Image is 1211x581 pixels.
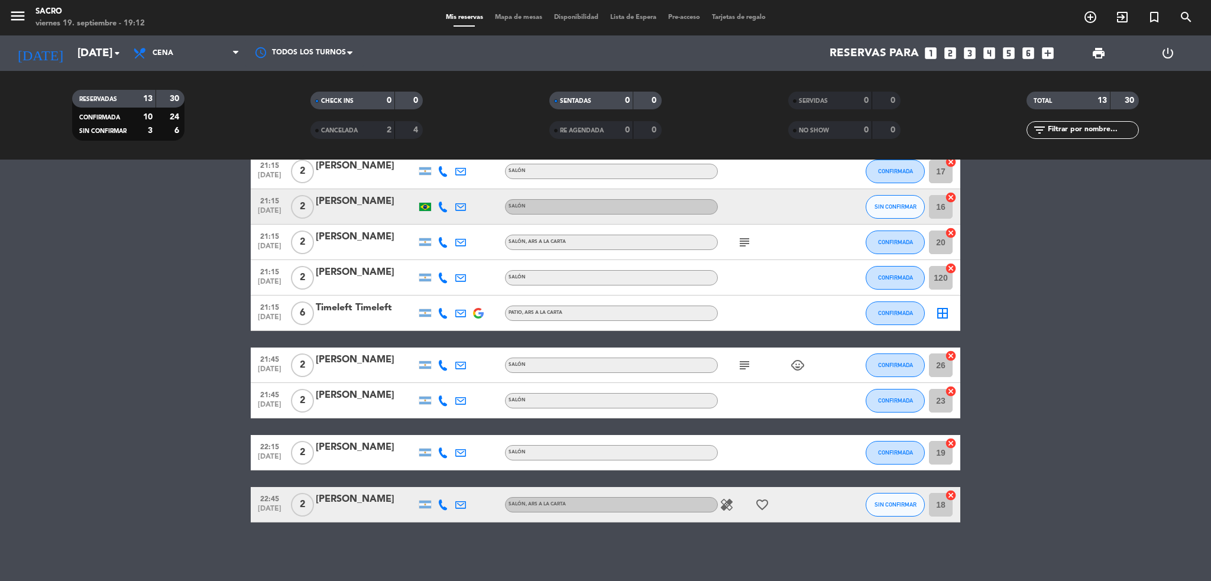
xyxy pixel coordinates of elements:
[79,96,117,102] span: RESERVADAS
[526,502,566,507] span: , ARS A LA CARTA
[255,158,284,171] span: 21:15
[891,96,898,105] strong: 0
[945,227,957,239] i: cancel
[945,350,957,362] i: cancel
[878,362,913,368] span: CONFIRMADA
[625,126,630,134] strong: 0
[170,95,182,103] strong: 30
[509,239,566,244] span: SALÓN
[878,397,913,404] span: CONFIRMADA
[255,491,284,505] span: 22:45
[255,207,284,220] span: [DATE]
[255,313,284,327] span: [DATE]
[791,358,805,372] i: child_care
[509,450,526,455] span: SALÓN
[413,126,420,134] strong: 4
[255,278,284,291] span: [DATE]
[864,96,869,105] strong: 0
[291,389,314,413] span: 2
[316,194,416,209] div: [PERSON_NAME]
[255,505,284,518] span: [DATE]
[316,388,416,403] div: [PERSON_NAME]
[291,441,314,465] span: 2
[866,301,925,325] button: CONFIRMADA
[706,14,772,21] span: Tarjetas de regalo
[891,126,898,134] strong: 0
[473,308,484,319] img: google-logo.png
[1032,123,1047,137] i: filter_list
[509,502,566,507] span: SALÓN
[1034,98,1052,104] span: TOTAL
[737,235,752,249] i: subject
[720,498,734,512] i: healing
[737,358,752,372] i: subject
[291,160,314,183] span: 2
[509,204,526,209] span: SALÓN
[830,47,919,60] span: Reservas para
[866,493,925,517] button: SIN CONFIRMAR
[35,18,145,30] div: viernes 19. septiembre - 19:12
[255,229,284,242] span: 21:15
[321,98,354,104] span: CHECK INS
[652,126,659,134] strong: 0
[9,7,27,29] button: menu
[79,115,120,121] span: CONFIRMADA
[316,229,416,245] div: [PERSON_NAME]
[1133,35,1202,71] div: LOG OUT
[509,310,562,315] span: PATIO
[866,231,925,254] button: CONFIRMADA
[509,168,526,173] span: SALÓN
[321,128,358,134] span: CANCELADA
[878,310,913,316] span: CONFIRMADA
[170,113,182,121] strong: 24
[875,501,917,508] span: SIN CONFIRMAR
[548,14,604,21] span: Disponibilidad
[560,128,604,134] span: RE AGENDADA
[1125,96,1136,105] strong: 30
[1147,10,1161,24] i: turned_in_not
[866,353,925,377] button: CONFIRMADA
[9,40,72,66] i: [DATE]
[878,449,913,456] span: CONFIRMADA
[291,493,314,517] span: 2
[148,126,153,135] strong: 3
[1021,46,1036,61] i: looks_6
[440,14,489,21] span: Mis reservas
[255,193,284,207] span: 21:15
[509,398,526,403] span: SALÓN
[866,389,925,413] button: CONFIRMADA
[878,168,913,174] span: CONFIRMADA
[316,492,416,507] div: [PERSON_NAME]
[799,98,828,104] span: SERVIDAS
[1047,124,1138,137] input: Filtrar por nombre...
[923,46,938,61] i: looks_one
[1115,10,1129,24] i: exit_to_app
[489,14,548,21] span: Mapa de mesas
[255,401,284,414] span: [DATE]
[255,242,284,256] span: [DATE]
[945,437,957,449] i: cancel
[35,6,145,18] div: Sacro
[526,239,566,244] span: , ARS A LA CARTA
[291,195,314,219] span: 2
[945,385,957,397] i: cancel
[316,300,416,316] div: Timeleft Timeleft
[255,365,284,379] span: [DATE]
[982,46,997,61] i: looks_4
[387,126,391,134] strong: 2
[174,126,182,135] strong: 6
[755,498,769,512] i: favorite_border
[943,46,958,61] i: looks_two
[878,239,913,245] span: CONFIRMADA
[387,96,391,105] strong: 0
[1040,46,1055,61] i: add_box
[866,160,925,183] button: CONFIRMADA
[509,275,526,280] span: SALÓN
[255,387,284,401] span: 21:45
[935,306,950,320] i: border_all
[1179,10,1193,24] i: search
[316,440,416,455] div: [PERSON_NAME]
[79,128,127,134] span: SIN CONFIRMAR
[522,310,562,315] span: , ARS A LA CARTA
[291,231,314,254] span: 2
